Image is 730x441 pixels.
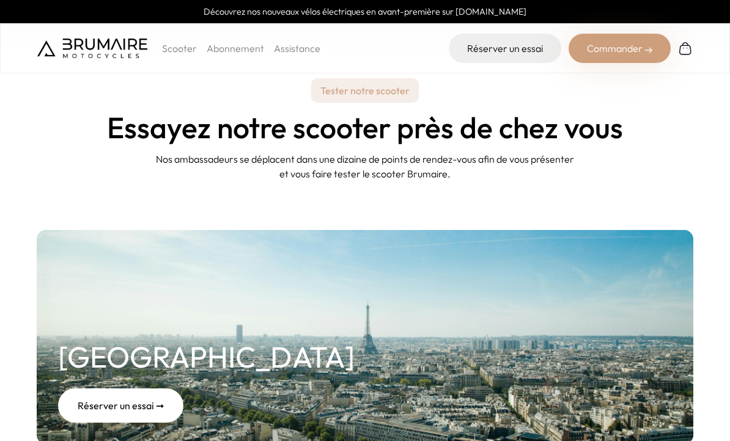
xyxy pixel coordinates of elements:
[645,46,652,54] img: right-arrow-2.png
[107,113,623,142] h1: Essayez notre scooter près de chez vous
[678,41,693,56] img: Panier
[58,335,355,379] h2: [GEOGRAPHIC_DATA]
[58,388,183,423] div: Réserver un essai ➞
[311,78,419,103] p: Tester notre scooter
[37,39,147,58] img: Brumaire Motocycles
[274,42,320,54] a: Assistance
[207,42,264,54] a: Abonnement
[449,34,561,63] a: Réserver un essai
[569,34,671,63] div: Commander
[162,41,197,56] p: Scooter
[151,152,579,181] p: Nos ambassadeurs se déplacent dans une dizaine de points de rendez-vous afin de vous présenter et...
